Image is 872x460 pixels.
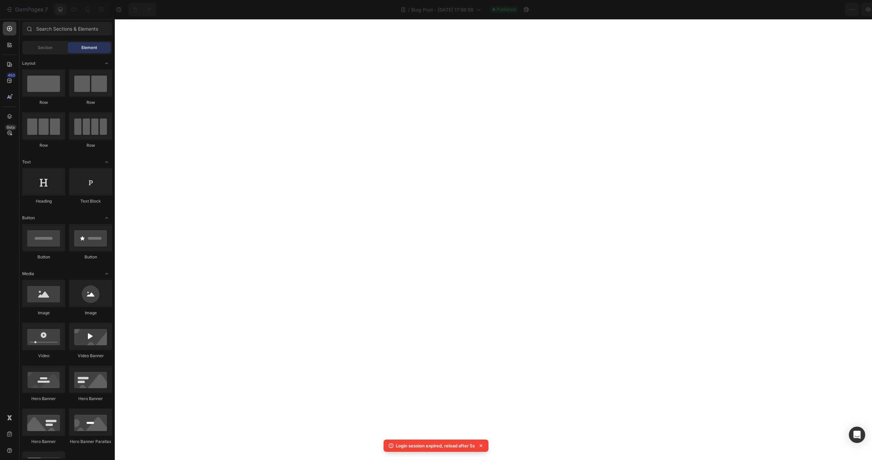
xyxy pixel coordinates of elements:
[69,254,112,260] div: Button
[101,268,112,279] span: Toggle open
[38,45,52,51] span: Section
[22,353,65,359] div: Video
[22,159,31,165] span: Text
[45,5,48,14] p: 7
[69,198,112,204] div: Text Block
[849,427,865,443] div: Open Intercom Messenger
[22,99,65,106] div: Row
[827,3,855,16] button: Publish
[69,310,112,316] div: Image
[497,6,515,13] span: Published
[69,396,112,402] div: Hero Banner
[69,353,112,359] div: Video Banner
[22,22,112,35] input: Search Sections & Elements
[22,198,65,204] div: Heading
[128,3,156,16] div: Undo/Redo
[408,6,410,13] span: /
[81,45,97,51] span: Element
[101,157,112,168] span: Toggle open
[22,142,65,148] div: Row
[22,254,65,260] div: Button
[22,439,65,445] div: Hero Banner
[807,7,819,13] span: Save
[3,3,51,16] button: 7
[832,6,850,13] div: Publish
[22,215,35,221] span: Button
[396,442,475,449] p: Login session expired, reload after 5s
[101,58,112,69] span: Toggle open
[6,73,16,78] div: 450
[5,125,16,130] div: Beta
[22,271,34,277] span: Media
[411,6,473,13] span: Blog Post - [DATE] 17:56:58
[69,142,112,148] div: Row
[801,3,824,16] button: Save
[22,310,65,316] div: Image
[115,19,872,460] iframe: Design area
[22,60,35,66] span: Layout
[69,439,112,445] div: Hero Banner Parallax
[22,396,65,402] div: Hero Banner
[69,99,112,106] div: Row
[101,212,112,223] span: Toggle open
